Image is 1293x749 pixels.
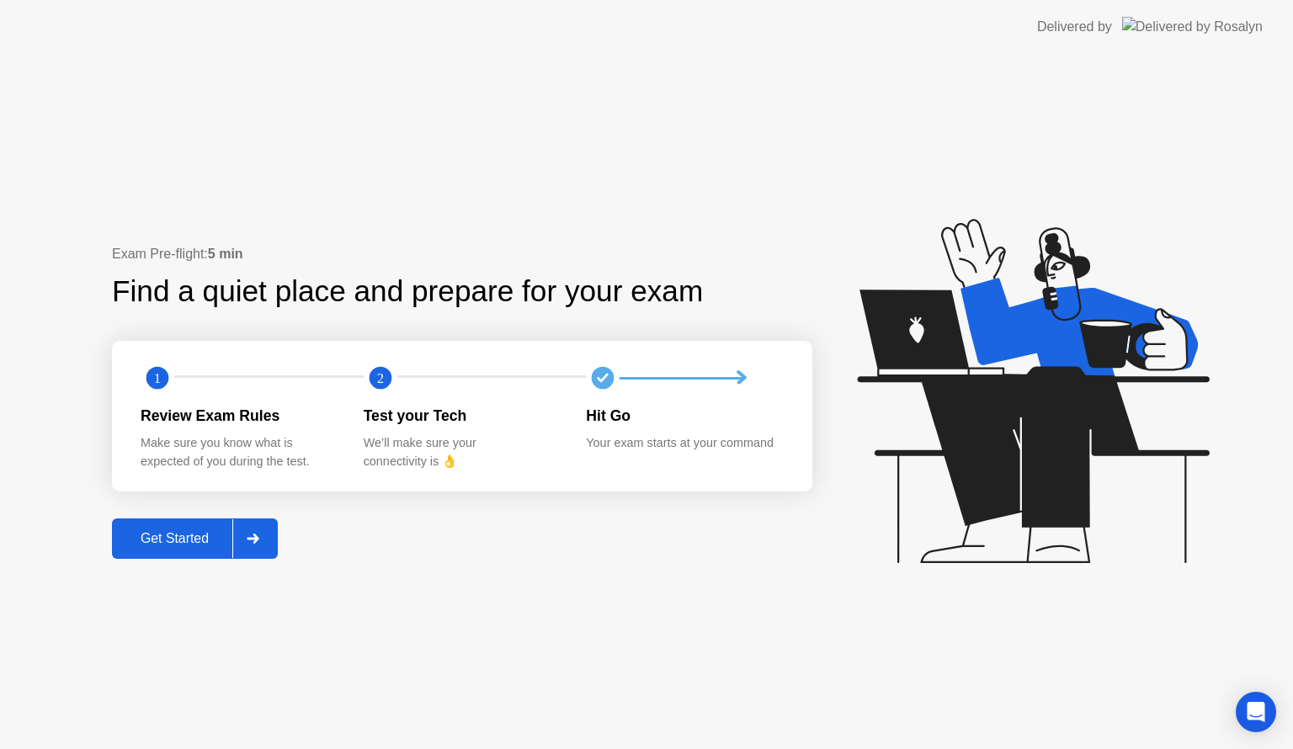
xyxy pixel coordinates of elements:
[112,244,812,264] div: Exam Pre-flight:
[141,434,337,470] div: Make sure you know what is expected of you during the test.
[208,247,243,261] b: 5 min
[1122,17,1263,36] img: Delivered by Rosalyn
[364,434,560,470] div: We’ll make sure your connectivity is 👌
[112,518,278,559] button: Get Started
[141,405,337,427] div: Review Exam Rules
[112,269,705,314] div: Find a quiet place and prepare for your exam
[117,531,232,546] div: Get Started
[1037,17,1112,37] div: Delivered by
[377,370,384,386] text: 2
[154,370,161,386] text: 1
[586,434,782,453] div: Your exam starts at your command
[586,405,782,427] div: Hit Go
[364,405,560,427] div: Test your Tech
[1236,692,1276,732] div: Open Intercom Messenger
